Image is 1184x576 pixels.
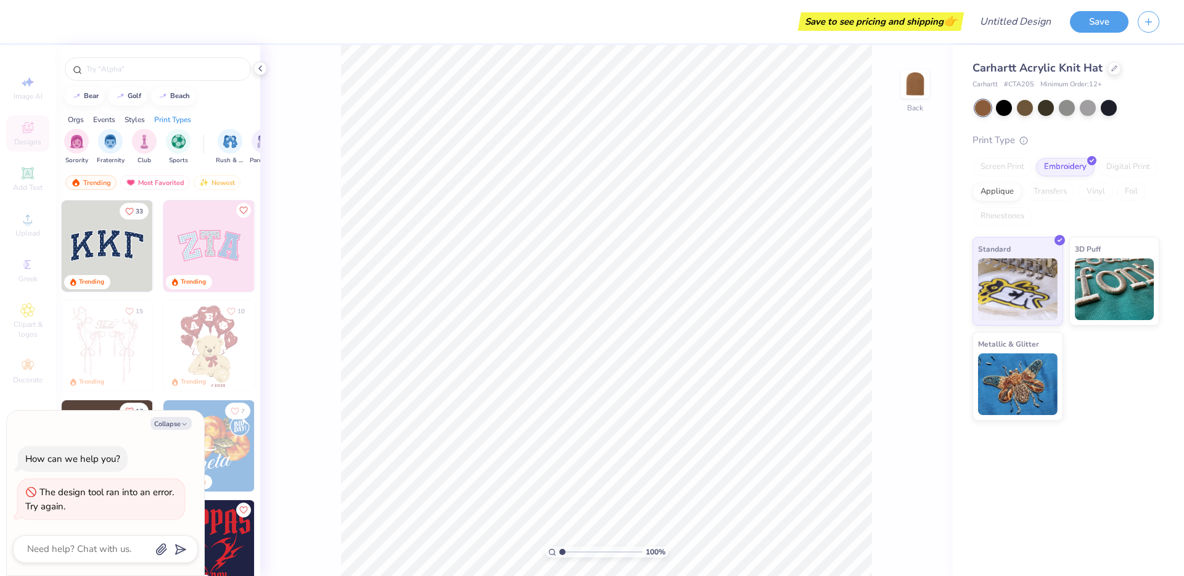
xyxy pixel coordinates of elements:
div: golf [128,93,141,99]
img: 3b9aba4f-e317-4aa7-a679-c95a879539bd [62,200,153,292]
div: How can we help you? [25,453,120,465]
button: filter button [132,129,157,165]
div: Foil [1117,183,1146,201]
span: 10 [237,308,245,315]
span: 100 % [646,546,665,557]
div: Transfers [1026,183,1075,201]
div: filter for Fraternity [97,129,125,165]
button: Like [236,503,251,517]
span: Carhartt Acrylic Knit Hat [972,60,1103,75]
span: Rush & Bid [216,156,244,165]
button: golf [109,87,147,105]
span: Carhartt [972,80,998,90]
div: Styles [125,114,145,125]
div: filter for Sorority [64,129,89,165]
div: Trending [181,278,206,287]
span: 7 [241,408,245,414]
img: 5ee11766-d822-42f5-ad4e-763472bf8dcf [254,200,345,292]
img: trend_line.gif [72,93,81,100]
button: filter button [216,129,244,165]
img: Club Image [138,134,151,149]
span: 3D Puff [1075,242,1101,255]
div: Most Favorited [120,175,190,190]
span: Sorority [65,156,88,165]
button: filter button [64,129,89,165]
div: Trending [65,175,117,190]
img: Sorority Image [70,134,84,149]
span: 17 [136,408,143,414]
span: Parent's Weekend [250,156,278,165]
div: Applique [972,183,1022,201]
img: most_fav.gif [126,178,136,187]
img: 12710c6a-dcc0-49ce-8688-7fe8d5f96fe2 [62,400,153,492]
img: Standard [978,258,1058,320]
span: 33 [136,208,143,215]
button: filter button [97,129,125,165]
img: Parent's Weekend Image [257,134,271,149]
span: Club [138,156,151,165]
div: filter for Club [132,129,157,165]
button: beach [151,87,195,105]
img: 9980f5e8-e6a1-4b4a-8839-2b0e9349023c [163,200,255,292]
div: Screen Print [972,158,1032,176]
span: Fraternity [97,156,125,165]
img: trend_line.gif [115,93,125,100]
div: filter for Parent's Weekend [250,129,278,165]
div: Print Types [154,114,191,125]
div: Orgs [68,114,84,125]
img: Sports Image [171,134,186,149]
button: filter button [250,129,278,165]
img: 587403a7-0594-4a7f-b2bd-0ca67a3ff8dd [163,300,255,392]
img: Metallic & Glitter [978,353,1058,415]
button: Like [120,403,149,419]
img: Rush & Bid Image [223,134,237,149]
img: Newest.gif [199,178,209,187]
span: 15 [136,308,143,315]
span: Minimum Order: 12 + [1040,80,1102,90]
img: edfb13fc-0e43-44eb-bea2-bf7fc0dd67f9 [152,200,244,292]
img: 8659caeb-cee5-4a4c-bd29-52ea2f761d42 [163,400,255,492]
img: Fraternity Image [104,134,117,149]
button: Like [120,203,149,220]
input: Untitled Design [970,9,1061,34]
img: trend_line.gif [158,93,168,100]
span: Sports [169,156,188,165]
div: Events [93,114,115,125]
span: Metallic & Glitter [978,337,1039,350]
div: beach [170,93,190,99]
span: Standard [978,242,1011,255]
div: bear [84,93,99,99]
div: Save to see pricing and shipping [801,12,961,31]
div: filter for Rush & Bid [216,129,244,165]
div: Embroidery [1036,158,1095,176]
div: Newest [194,175,240,190]
img: f22b6edb-555b-47a9-89ed-0dd391bfae4f [254,400,345,492]
button: Save [1070,11,1128,33]
div: Rhinestones [972,207,1032,226]
button: Like [221,303,250,319]
div: Digital Print [1098,158,1158,176]
img: e74243e0-e378-47aa-a400-bc6bcb25063a [254,300,345,392]
button: Like [236,203,251,218]
img: Back [903,72,927,96]
div: Back [907,102,923,113]
img: 83dda5b0-2158-48ca-832c-f6b4ef4c4536 [62,300,153,392]
span: 👉 [943,14,957,28]
button: filter button [166,129,191,165]
img: 3D Puff [1075,258,1154,320]
img: ead2b24a-117b-4488-9b34-c08fd5176a7b [152,400,244,492]
div: The design tool ran into an error. Try again. [25,486,174,512]
img: trending.gif [71,178,81,187]
span: # CTA205 [1004,80,1034,90]
div: Trending [79,377,104,387]
div: Trending [79,278,104,287]
div: filter for Sports [166,129,191,165]
button: bear [65,87,104,105]
button: Like [225,403,250,419]
div: Print Type [972,133,1159,147]
img: d12a98c7-f0f7-4345-bf3a-b9f1b718b86e [152,300,244,392]
button: Collapse [150,417,192,430]
div: Trending [181,377,206,387]
input: Try "Alpha" [85,63,243,75]
button: Like [120,303,149,319]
